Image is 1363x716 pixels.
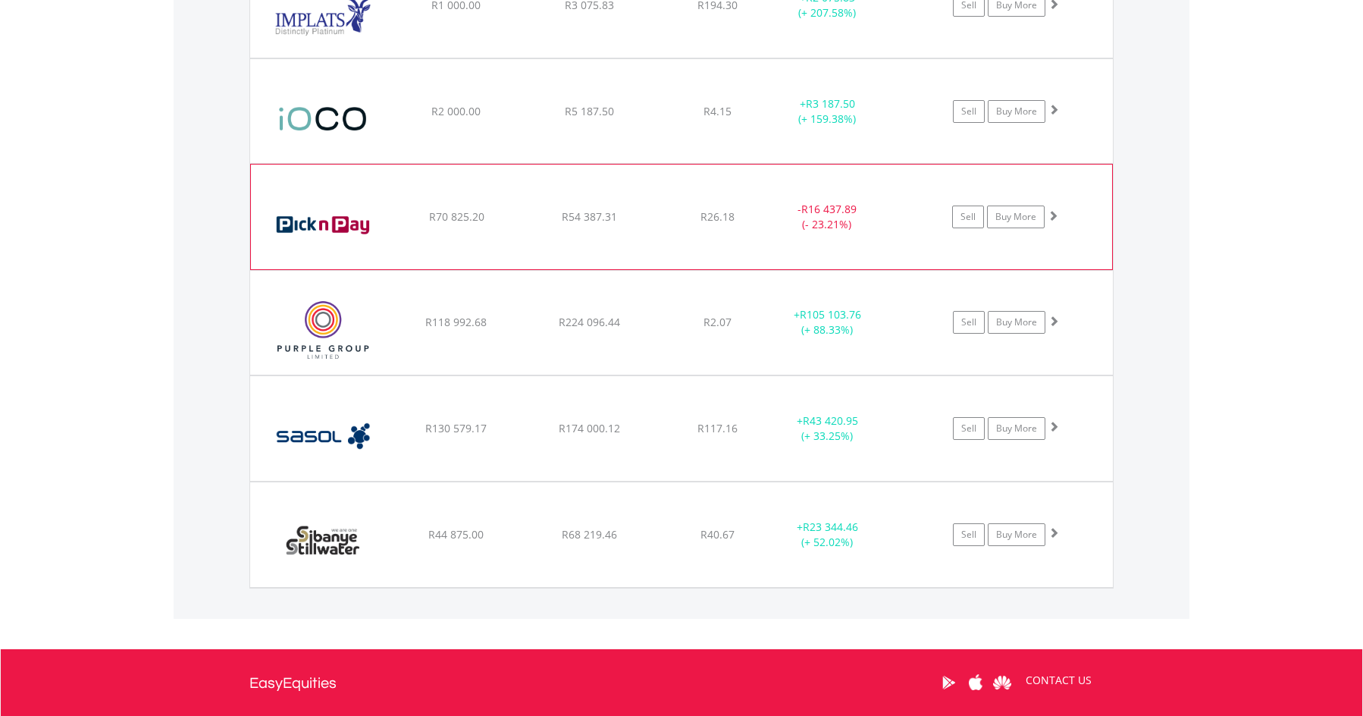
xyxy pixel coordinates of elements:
a: Apple [962,659,989,706]
span: R3 187.50 [806,96,855,111]
span: R44 875.00 [428,527,484,542]
span: R40.67 [700,527,735,542]
span: R118 992.68 [425,315,487,329]
span: R54 387.31 [562,209,617,224]
a: Google Play [935,659,962,706]
img: EQU.ZA.PIK.png [258,184,389,265]
a: Buy More [988,311,1045,334]
a: Sell [952,206,984,228]
a: Sell [953,523,985,546]
a: Buy More [988,523,1045,546]
a: Sell [953,100,985,123]
div: + (+ 159.38%) [770,96,885,127]
span: R105 103.76 [800,307,861,322]
img: EQU.ZA.IOC.png [258,78,388,159]
span: R23 344.46 [803,520,858,534]
span: R224 096.44 [559,315,620,329]
a: Buy More [988,100,1045,123]
span: R2 000.00 [431,104,481,118]
span: R5 187.50 [565,104,614,118]
div: + (+ 88.33%) [770,307,885,338]
div: - (- 23.21%) [770,202,884,232]
a: Buy More [988,417,1045,440]
span: R70 825.20 [429,209,484,224]
span: R117.16 [697,421,738,435]
span: R130 579.17 [425,421,487,435]
a: Sell [953,417,985,440]
span: R68 219.46 [562,527,617,542]
span: R4.15 [703,104,732,118]
span: R43 420.95 [803,413,858,428]
a: Buy More [987,206,1045,228]
div: + (+ 52.02%) [770,520,885,550]
img: EQU.ZA.PPE.png [258,290,388,371]
div: + (+ 33.25%) [770,413,885,444]
img: EQU.ZA.SSW.png [258,501,388,583]
a: Sell [953,311,985,334]
a: CONTACT US [1015,659,1102,702]
span: R174 000.12 [559,421,620,435]
span: R26.18 [700,209,735,224]
span: R16 437.89 [801,202,857,216]
a: Huawei [989,659,1015,706]
img: EQU.ZA.SOL.png [258,395,388,477]
span: R2.07 [703,315,732,329]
